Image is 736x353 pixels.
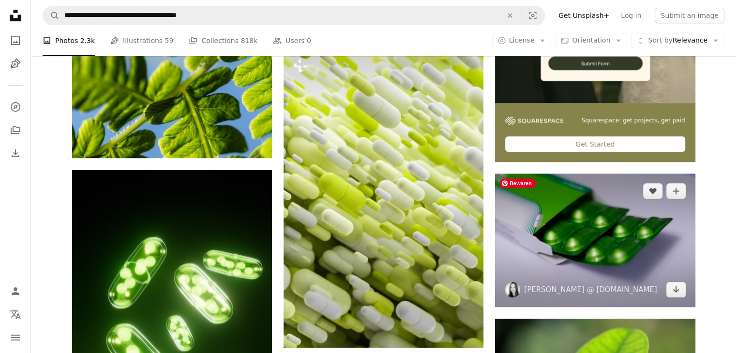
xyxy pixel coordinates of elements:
img: a close up of white pills [284,48,483,348]
span: Relevance [648,36,707,45]
button: License [492,33,552,48]
form: Find visuals sitewide [43,6,545,25]
a: Close-up of vibrant green fern leaves. [72,88,272,97]
a: green plastic container on white table [495,235,695,244]
button: Search Unsplash [43,6,60,25]
a: Illustrations 59 [110,25,173,56]
a: Download [666,282,686,297]
span: 0 [307,35,311,46]
img: Go to Melany @ tuinfosalud.com's profile [505,282,520,297]
a: a close up of white pills [284,193,483,202]
span: Squarespace: get projects, get paid [582,117,685,125]
span: Sort by [648,36,672,44]
button: Visual search [521,6,544,25]
span: 59 [165,35,174,46]
span: Bewaren [500,178,536,188]
a: Get Unsplash+ [553,8,615,23]
a: Photos [6,31,25,50]
a: Collections 818k [189,25,257,56]
img: file-1747939142011-51e5cc87e3c9 [505,117,563,125]
button: Language [6,305,25,324]
img: Close-up of vibrant green fern leaves. [72,27,272,158]
button: Add to Collection [666,183,686,199]
button: Sort byRelevance [631,33,724,48]
a: Explore [6,97,25,117]
button: Orientation [555,33,627,48]
div: Get Started [505,136,685,152]
span: Orientation [572,36,610,44]
a: Collections [6,120,25,140]
a: Log in [615,8,647,23]
a: Users 0 [273,25,311,56]
a: Log in / Sign up [6,281,25,301]
a: green pills are arranged on a black background [72,343,272,352]
a: Home — Unsplash [6,6,25,27]
span: License [509,36,535,44]
button: Like [643,183,662,199]
a: Illustrations [6,54,25,74]
button: Clear [499,6,521,25]
button: Menu [6,328,25,347]
img: green plastic container on white table [495,174,695,307]
a: [PERSON_NAME] @ [DOMAIN_NAME] [524,285,657,294]
a: Download History [6,144,25,163]
button: Submit an image [655,8,724,23]
span: 818k [240,35,257,46]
